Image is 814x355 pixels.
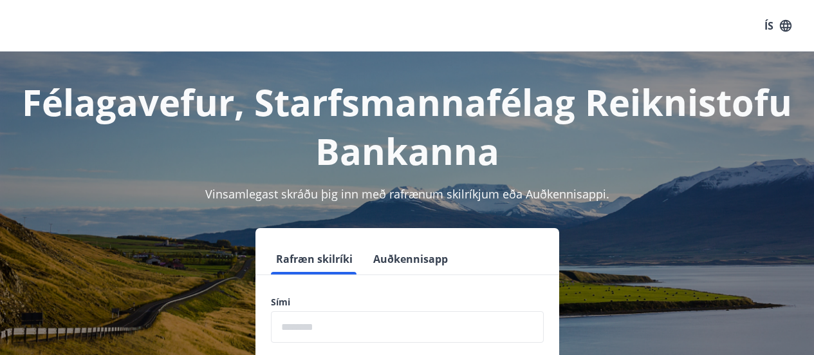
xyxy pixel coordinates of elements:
h1: Félagavefur, Starfsmannafélag Reiknistofu Bankanna [15,77,799,175]
label: Sími [271,296,544,309]
span: Vinsamlegast skráðu þig inn með rafrænum skilríkjum eða Auðkennisappi. [205,186,609,202]
button: Rafræn skilríki [271,244,358,274]
button: ÍS [757,14,799,37]
button: Auðkennisapp [368,244,453,274]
